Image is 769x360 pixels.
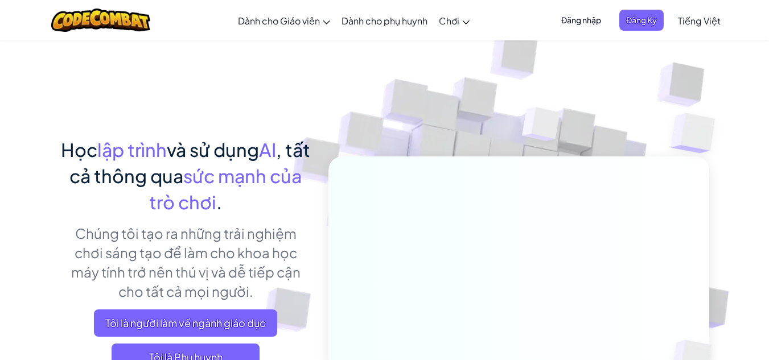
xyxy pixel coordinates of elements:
span: . [216,191,222,213]
a: Tôi là người làm về ngành giáo dục [94,309,277,337]
span: Học [61,138,97,161]
span: Chơi [439,15,459,27]
img: Overlap cubes [648,85,747,181]
a: Dành cho Giáo viên [232,5,336,36]
button: Đăng nhập [554,10,608,31]
span: và sử dụng [167,138,259,161]
a: Tiếng Việt [672,5,726,36]
span: Dành cho Giáo viên [238,15,320,27]
span: AI [259,138,276,161]
span: sức mạnh của trò chơi [149,164,302,213]
button: Đăng Ký [619,10,664,31]
a: Chơi [433,5,475,36]
span: Tiếng Việt [678,15,721,27]
img: Overlap cubes [500,85,582,169]
p: Chúng tôi tạo ra những trải nghiệm chơi sáng tạo để làm cho khoa học máy tính trở nên thú vị và d... [60,224,311,301]
a: Dành cho phụ huynh [336,5,433,36]
img: CodeCombat logo [51,9,151,32]
span: lập trình [97,138,167,161]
